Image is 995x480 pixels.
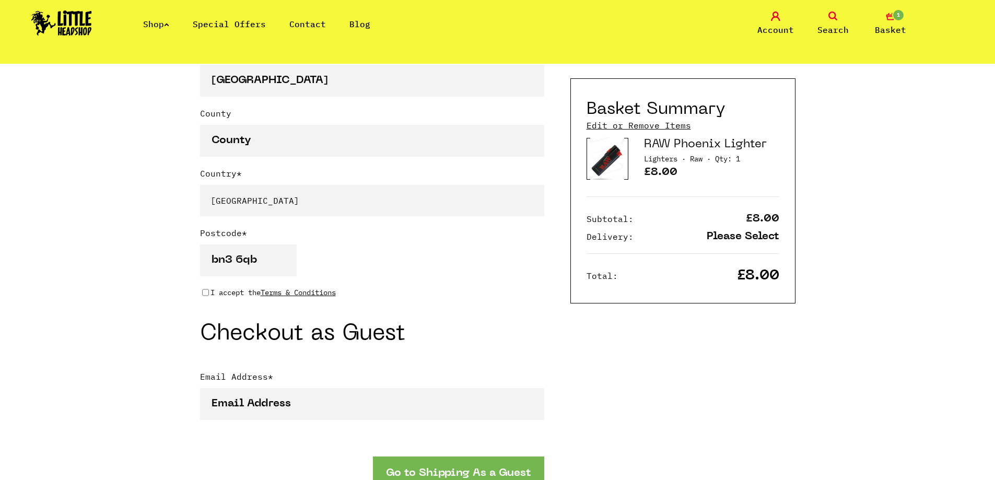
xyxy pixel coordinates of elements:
a: Edit or Remove Items [587,120,691,131]
input: Email Address [200,388,544,420]
a: Shop [143,19,169,29]
input: City [200,65,544,97]
p: £8.00 [737,271,779,282]
p: Subtotal: [587,213,634,225]
img: Product [590,137,624,180]
label: Email Address [200,370,544,388]
p: Please Select [707,231,779,242]
a: Search [807,11,859,36]
p: Total: [587,270,618,282]
label: Country [200,167,544,185]
a: 1 Basket [864,11,917,36]
span: Account [757,24,794,36]
p: I accept the [210,287,336,298]
span: Quantity [715,154,740,163]
a: Blog [349,19,370,29]
span: Search [817,24,849,36]
a: Terms & Conditions [261,288,336,297]
h2: Checkout as Guest [200,324,544,344]
span: 1 [892,9,905,21]
span: Brand [690,154,711,163]
a: Special Offers [193,19,266,29]
input: Postcode [200,244,297,276]
input: County [200,125,544,157]
a: RAW Phoenix Lighter [644,139,767,150]
img: Little Head Shop Logo [31,10,92,36]
label: Postcode [200,227,544,244]
span: Category [644,154,686,163]
a: Contact [289,19,326,29]
h2: Basket Summary [587,100,725,120]
label: County [200,107,544,125]
p: £8.00 [746,214,779,225]
p: Delivery: [587,230,634,243]
p: £8.00 [644,167,779,181]
span: Basket [875,24,906,36]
